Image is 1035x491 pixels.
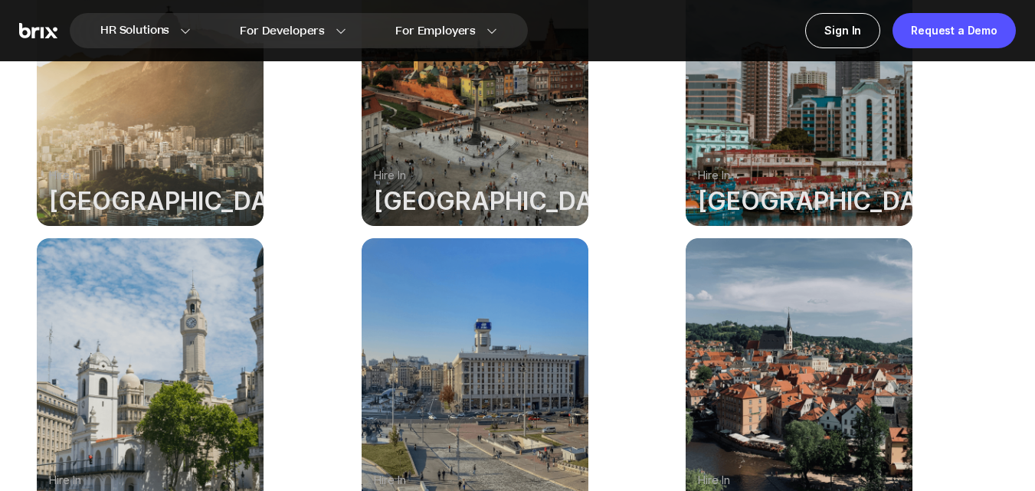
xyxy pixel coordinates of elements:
span: HR Solutions [100,18,169,43]
a: Sign In [805,13,880,48]
img: Brix Logo [19,23,57,39]
a: Request a Demo [893,13,1016,48]
span: For Developers [240,23,325,39]
span: For Employers [395,23,476,39]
